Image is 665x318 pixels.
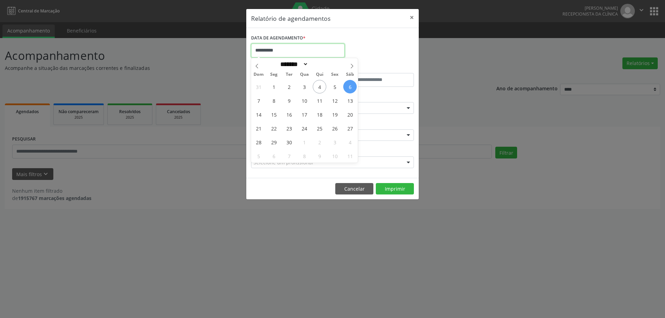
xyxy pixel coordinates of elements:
span: Outubro 8, 2025 [298,149,311,163]
span: Setembro 5, 2025 [328,80,342,93]
span: Sáb [343,72,358,77]
input: Year [308,61,331,68]
span: Setembro 4, 2025 [313,80,326,93]
span: Outubro 1, 2025 [298,135,311,149]
span: Outubro 11, 2025 [343,149,357,163]
span: Outubro 5, 2025 [252,149,265,163]
span: Setembro 7, 2025 [252,94,265,107]
span: Outubro 9, 2025 [313,149,326,163]
span: Setembro 13, 2025 [343,94,357,107]
span: Setembro 21, 2025 [252,121,265,135]
span: Outubro 10, 2025 [328,149,342,163]
span: Setembro 8, 2025 [267,94,281,107]
span: Setembro 30, 2025 [282,135,296,149]
button: Imprimir [376,183,414,195]
span: Outubro 3, 2025 [328,135,342,149]
span: Setembro 29, 2025 [267,135,281,149]
span: Setembro 20, 2025 [343,108,357,121]
span: Setembro 1, 2025 [267,80,281,93]
span: Outubro 2, 2025 [313,135,326,149]
span: Agosto 31, 2025 [252,80,265,93]
span: Setembro 27, 2025 [343,121,357,135]
span: Setembro 12, 2025 [328,94,342,107]
span: Setembro 28, 2025 [252,135,265,149]
span: Setembro 15, 2025 [267,108,281,121]
span: Qua [297,72,312,77]
button: Cancelar [335,183,373,195]
select: Month [278,61,308,68]
span: Sex [327,72,343,77]
h5: Relatório de agendamentos [251,14,330,23]
span: Setembro 3, 2025 [298,80,311,93]
span: Setembro 25, 2025 [313,121,326,135]
button: Close [405,9,419,26]
span: Setembro 2, 2025 [282,80,296,93]
span: Setembro 14, 2025 [252,108,265,121]
label: DATA DE AGENDAMENTO [251,33,305,44]
span: Setembro 9, 2025 [282,94,296,107]
span: Outubro 6, 2025 [267,149,281,163]
span: Setembro 16, 2025 [282,108,296,121]
span: Dom [251,72,266,77]
span: Setembro 17, 2025 [298,108,311,121]
span: Setembro 22, 2025 [267,121,281,135]
span: Setembro 18, 2025 [313,108,326,121]
span: Outubro 4, 2025 [343,135,357,149]
span: Outubro 7, 2025 [282,149,296,163]
span: Qui [312,72,327,77]
span: Seg [266,72,282,77]
span: Setembro 10, 2025 [298,94,311,107]
span: Setembro 6, 2025 [343,80,357,93]
span: Selecione um profissional [254,159,313,166]
span: Setembro 24, 2025 [298,121,311,135]
span: Setembro 11, 2025 [313,94,326,107]
span: Setembro 23, 2025 [282,121,296,135]
label: ATÉ [334,62,414,73]
span: Ter [282,72,297,77]
span: Setembro 19, 2025 [328,108,342,121]
span: Setembro 26, 2025 [328,121,342,135]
